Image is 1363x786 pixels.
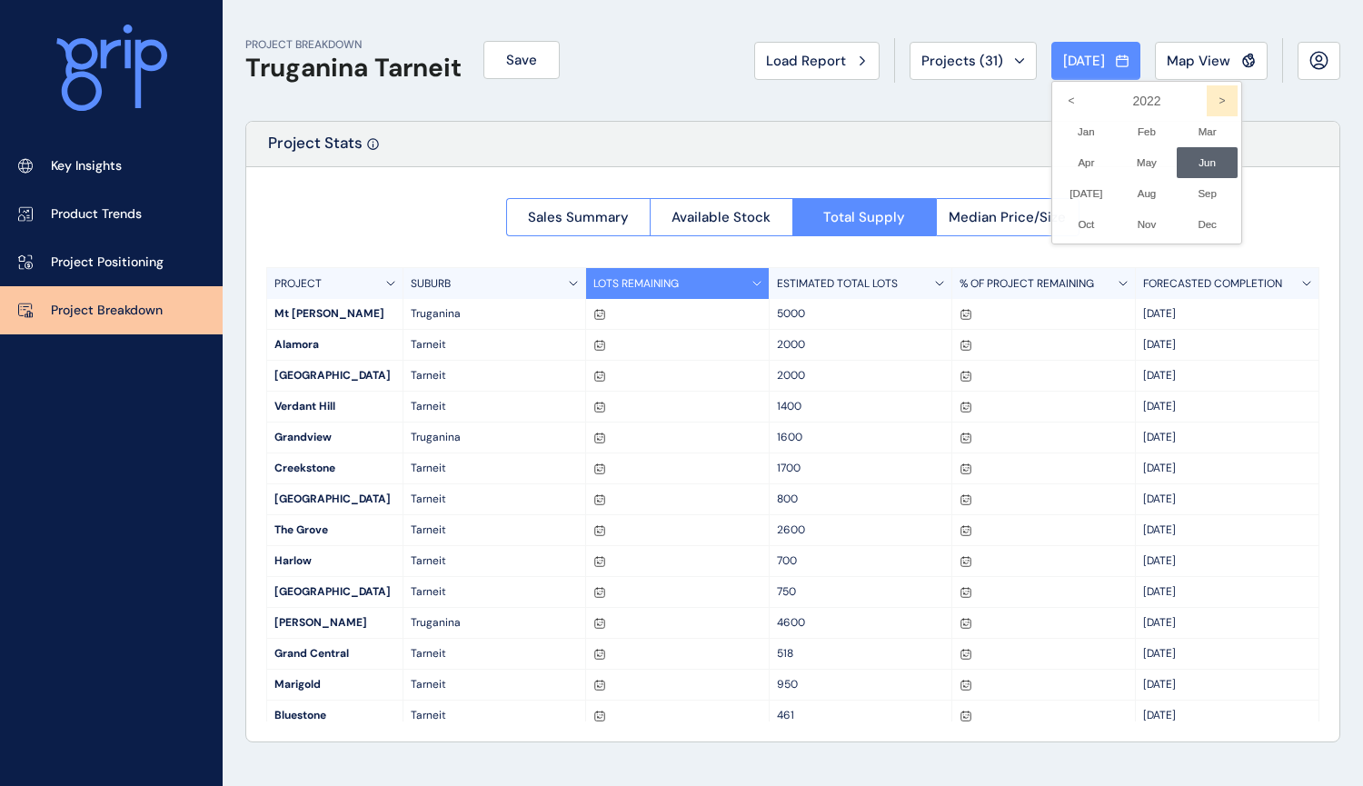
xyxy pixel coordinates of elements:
li: Jan [1056,116,1117,147]
li: May [1117,147,1178,178]
p: Key Insights [51,157,122,175]
li: Oct [1056,209,1117,240]
li: Mar [1177,116,1238,147]
p: Project Breakdown [51,302,163,320]
li: Aug [1117,178,1178,209]
li: Jun [1177,147,1238,178]
li: Dec [1177,209,1238,240]
li: Feb [1117,116,1178,147]
li: [DATE] [1056,178,1117,209]
i: > [1207,85,1238,116]
p: Product Trends [51,205,142,224]
label: 2022 [1056,85,1238,116]
li: Nov [1117,209,1178,240]
li: Sep [1177,178,1238,209]
p: Project Positioning [51,254,164,272]
li: Apr [1056,147,1117,178]
i: < [1056,85,1087,116]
